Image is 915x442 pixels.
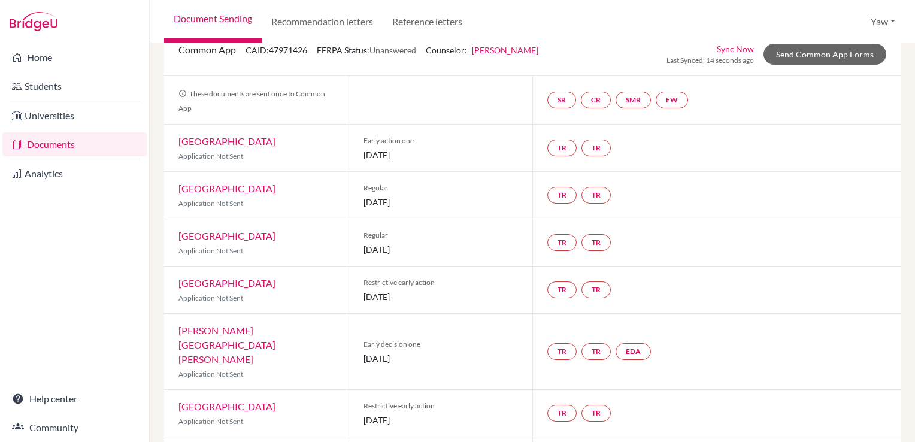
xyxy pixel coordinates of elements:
[2,162,147,186] a: Analytics
[547,140,577,156] a: TR
[363,135,519,146] span: Early action one
[363,230,519,241] span: Regular
[178,293,243,302] span: Application Not Sent
[581,234,611,251] a: TR
[717,43,754,55] a: Sync Now
[178,44,236,55] span: Common App
[547,187,577,204] a: TR
[2,74,147,98] a: Students
[763,44,886,65] a: Send Common App Forms
[178,325,275,365] a: [PERSON_NAME][GEOGRAPHIC_DATA][PERSON_NAME]
[363,352,519,365] span: [DATE]
[363,149,519,161] span: [DATE]
[363,401,519,411] span: Restrictive early action
[363,183,519,193] span: Regular
[178,135,275,147] a: [GEOGRAPHIC_DATA]
[581,281,611,298] a: TR
[547,405,577,422] a: TR
[581,343,611,360] a: TR
[616,92,651,108] a: SMR
[178,417,243,426] span: Application Not Sent
[178,183,275,194] a: [GEOGRAPHIC_DATA]
[865,10,901,33] button: Yaw
[581,140,611,156] a: TR
[426,45,538,55] span: Counselor:
[666,55,754,66] span: Last Synced: 14 seconds ago
[547,343,577,360] a: TR
[363,196,519,208] span: [DATE]
[363,243,519,256] span: [DATE]
[581,92,611,108] a: CR
[363,290,519,303] span: [DATE]
[178,370,243,379] span: Application Not Sent
[178,246,243,255] span: Application Not Sent
[2,416,147,440] a: Community
[178,89,325,113] span: These documents are sent once to Common App
[363,277,519,288] span: Restrictive early action
[246,45,307,55] span: CAID: 47971426
[581,187,611,204] a: TR
[2,46,147,69] a: Home
[178,199,243,208] span: Application Not Sent
[547,281,577,298] a: TR
[656,92,688,108] a: FW
[472,45,538,55] a: [PERSON_NAME]
[547,234,577,251] a: TR
[10,12,57,31] img: Bridge-U
[178,401,275,412] a: [GEOGRAPHIC_DATA]
[581,405,611,422] a: TR
[547,92,576,108] a: SR
[2,387,147,411] a: Help center
[363,414,519,426] span: [DATE]
[317,45,416,55] span: FERPA Status:
[2,104,147,128] a: Universities
[178,277,275,289] a: [GEOGRAPHIC_DATA]
[178,230,275,241] a: [GEOGRAPHIC_DATA]
[2,132,147,156] a: Documents
[178,152,243,161] span: Application Not Sent
[369,45,416,55] span: Unanswered
[616,343,651,360] a: EDA
[363,339,519,350] span: Early decision one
